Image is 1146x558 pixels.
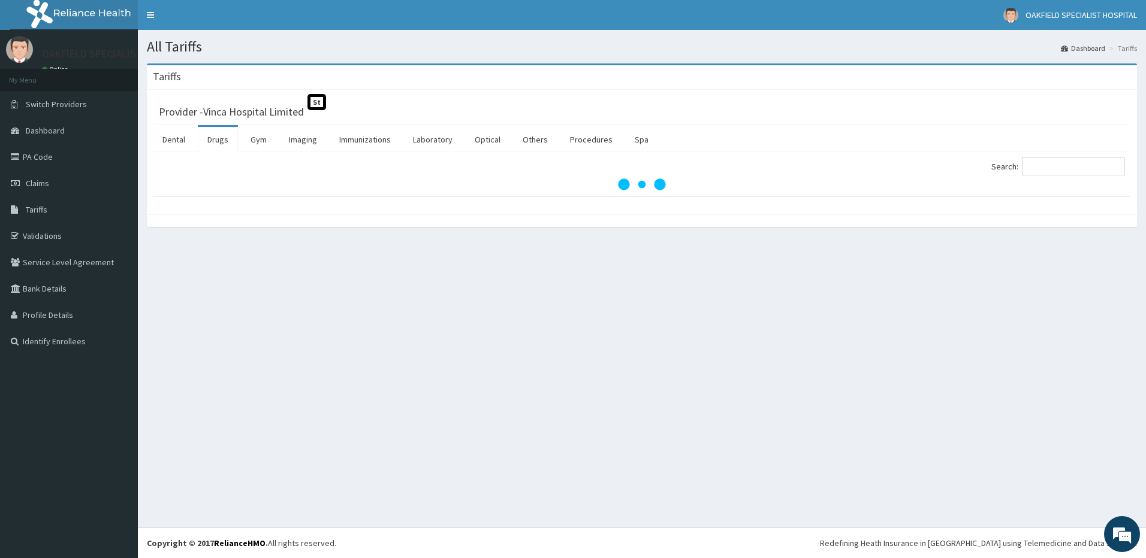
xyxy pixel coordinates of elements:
strong: Copyright © 2017 . [147,538,268,548]
a: Laboratory [403,127,462,152]
a: Gym [241,127,276,152]
li: Tariffs [1106,43,1137,53]
h3: Tariffs [153,71,181,82]
div: Redefining Heath Insurance in [GEOGRAPHIC_DATA] using Telemedicine and Data Science! [820,537,1137,549]
h3: Provider - Vinca Hospital Limited [159,107,304,117]
img: User Image [1003,8,1018,23]
a: Dashboard [1061,43,1105,53]
span: We're online! [70,151,165,272]
textarea: Type your message and hit 'Enter' [6,327,228,369]
span: Switch Providers [26,99,87,110]
a: Procedures [560,127,622,152]
footer: All rights reserved. [138,527,1146,558]
span: Claims [26,178,49,189]
svg: audio-loading [618,160,666,208]
a: Dental [153,127,195,152]
a: Immunizations [330,127,400,152]
img: d_794563401_company_1708531726252_794563401 [22,60,49,90]
span: St [307,94,326,110]
a: Online [42,65,71,74]
label: Search: [991,157,1125,175]
input: Search: [1022,157,1125,175]
span: Dashboard [26,125,65,136]
a: Optical [465,127,510,152]
h1: All Tariffs [147,39,1137,54]
span: Tariffs [26,204,47,215]
span: OAKFIELD SPECIALIST HOSPITAL [1026,10,1137,20]
img: User Image [6,36,33,63]
a: Others [513,127,557,152]
p: OAKFIELD SPECIALIST HOSPITAL [42,48,192,59]
a: RelianceHMO [214,538,266,548]
a: Drugs [198,127,238,152]
div: Chat with us now [62,67,201,83]
a: Imaging [279,127,327,152]
a: Spa [625,127,658,152]
div: Minimize live chat window [197,6,225,35]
